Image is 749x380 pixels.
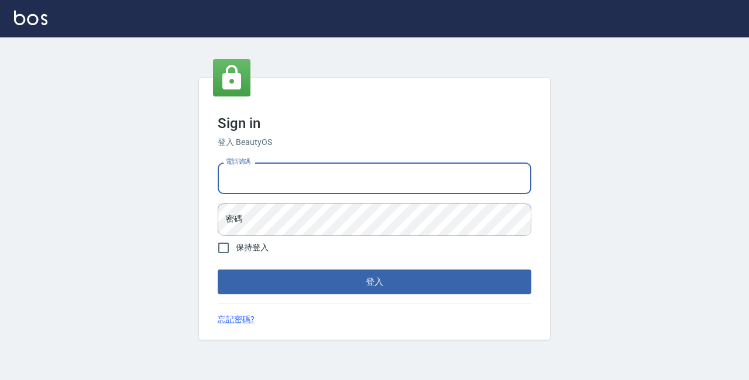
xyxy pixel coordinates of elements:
img: Logo [14,11,47,25]
a: 忘記密碼? [218,313,255,326]
label: 電話號碼 [226,157,250,166]
h3: Sign in [218,115,531,132]
button: 登入 [218,270,531,294]
h6: 登入 BeautyOS [218,136,531,148]
span: 保持登入 [236,241,269,254]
